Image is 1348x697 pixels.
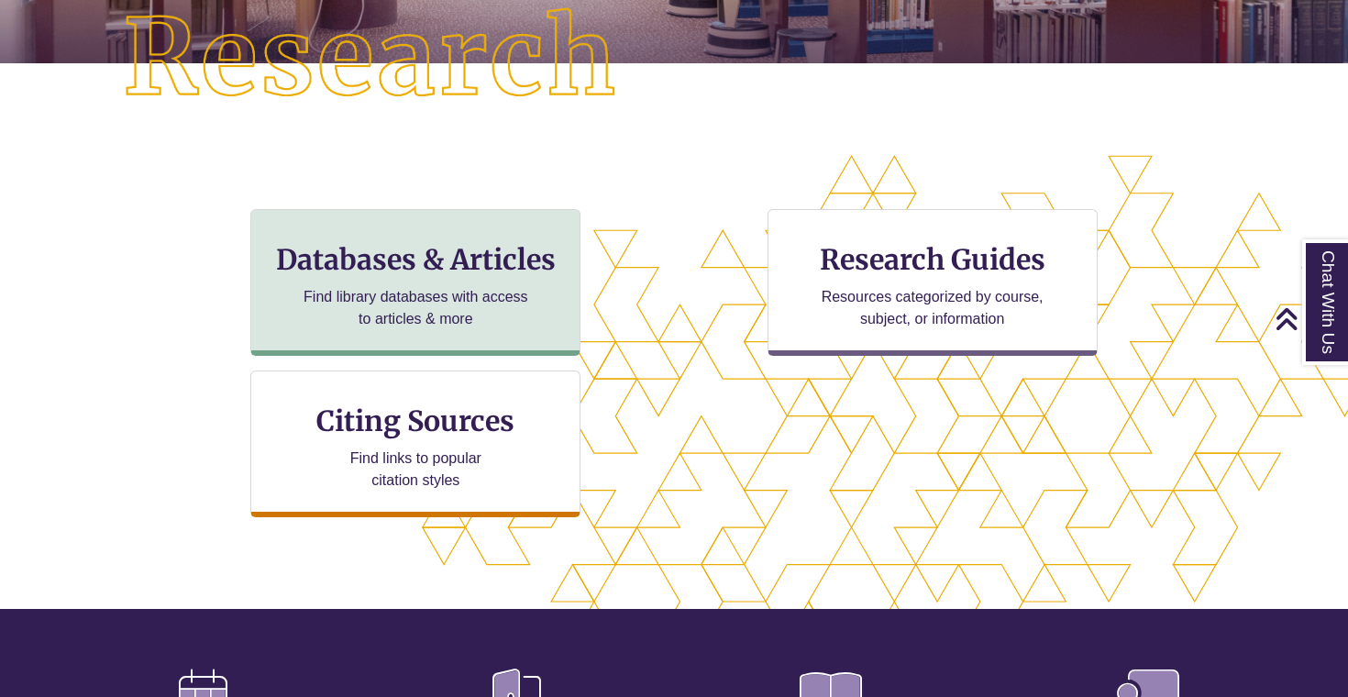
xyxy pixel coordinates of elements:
a: Research Guides Resources categorized by course, subject, or information [768,209,1098,356]
a: Databases & Articles Find library databases with access to articles & more [250,209,580,356]
p: Resources categorized by course, subject, or information [812,286,1052,330]
h3: Research Guides [783,242,1082,277]
h3: Citing Sources [304,404,528,438]
p: Find library databases with access to articles & more [296,286,536,330]
a: Back to Top [1275,306,1343,331]
a: Citing Sources Find links to popular citation styles [250,371,580,517]
p: Find links to popular citation styles [326,448,505,492]
h3: Databases & Articles [266,242,565,277]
